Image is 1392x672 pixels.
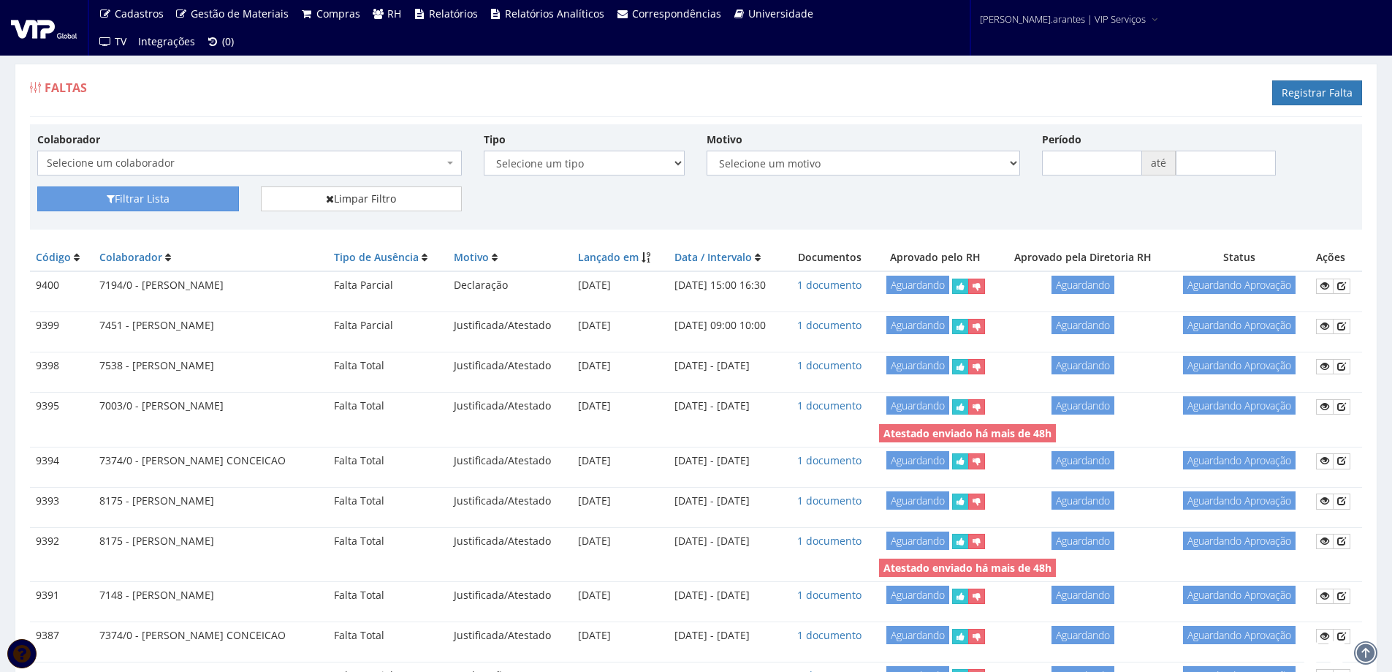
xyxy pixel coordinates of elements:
[37,186,239,211] button: Filtrar Lista
[45,80,87,96] span: Faltas
[94,392,328,420] td: 7003/0 - [PERSON_NAME]
[1183,356,1296,374] span: Aguardando Aprovação
[572,487,668,515] td: [DATE]
[115,34,126,48] span: TV
[37,132,100,147] label: Colaborador
[94,527,328,555] td: 8175 - [PERSON_NAME]
[1051,626,1114,644] span: Aguardando
[37,151,462,175] span: Selecione um colaborador
[448,487,572,515] td: Justificada/Atestado
[1051,586,1114,604] span: Aguardando
[873,244,998,271] th: Aprovado pelo RH
[505,7,604,20] span: Relatórios Analíticos
[94,312,328,340] td: 7451 - [PERSON_NAME]
[191,7,289,20] span: Gestão de Materiais
[94,622,328,650] td: 7374/0 - [PERSON_NAME] CONCEICAO
[669,582,786,610] td: [DATE] - [DATE]
[99,250,162,264] a: Colaborador
[94,352,328,380] td: 7538 - [PERSON_NAME]
[387,7,401,20] span: RH
[448,271,572,300] td: Declaração
[316,7,360,20] span: Compras
[1051,532,1114,550] span: Aguardando
[572,582,668,610] td: [DATE]
[94,582,328,610] td: 7148 - [PERSON_NAME]
[669,487,786,515] td: [DATE] - [DATE]
[328,447,448,475] td: Falta Total
[572,392,668,420] td: [DATE]
[886,532,949,550] span: Aguardando
[448,582,572,610] td: Justificada/Atestado
[797,588,862,602] a: 1 documento
[328,392,448,420] td: Falta Total
[883,561,1051,575] strong: Atestado enviado há mais de 48h
[1051,316,1114,334] span: Aguardando
[797,453,862,467] a: 1 documento
[30,392,94,420] td: 9395
[669,312,786,340] td: [DATE] 09:00 10:00
[328,352,448,380] td: Falta Total
[30,622,94,650] td: 9387
[572,352,668,380] td: [DATE]
[328,582,448,610] td: Falta Total
[669,352,786,380] td: [DATE] - [DATE]
[36,250,71,264] a: Código
[886,626,949,644] span: Aguardando
[1310,244,1362,271] th: Ações
[572,622,668,650] td: [DATE]
[1183,491,1296,510] span: Aguardando Aprovação
[578,250,639,264] a: Lançado em
[334,250,419,264] a: Tipo de Ausência
[448,312,572,340] td: Justificada/Atestado
[632,7,721,20] span: Correspondências
[1168,244,1310,271] th: Status
[454,250,489,264] a: Motivo
[448,352,572,380] td: Justificada/Atestado
[1183,316,1296,334] span: Aguardando Aprovação
[1051,491,1114,510] span: Aguardando
[328,271,448,300] td: Falta Parcial
[797,399,862,412] a: 1 documento
[30,447,94,475] td: 9394
[93,28,132,56] a: TV
[94,271,328,300] td: 7194/0 - [PERSON_NAME]
[572,312,668,340] td: [DATE]
[669,271,786,300] td: [DATE] 15:00 16:30
[707,132,742,147] label: Motivo
[886,316,949,334] span: Aguardando
[883,426,1051,440] strong: Atestado enviado há mais de 48h
[328,312,448,340] td: Falta Parcial
[572,447,668,475] td: [DATE]
[797,494,862,507] a: 1 documento
[1183,396,1296,415] span: Aguardando Aprovação
[222,34,234,48] span: (0)
[797,628,862,642] a: 1 documento
[448,622,572,650] td: Justificada/Atestado
[30,271,94,300] td: 9400
[797,278,862,292] a: 1 documento
[980,12,1146,26] span: [PERSON_NAME].arantes | VIP Serviços
[30,527,94,555] td: 9392
[484,132,506,147] label: Tipo
[1051,276,1114,294] span: Aguardando
[328,527,448,555] td: Falta Total
[886,396,949,415] span: Aguardando
[669,392,786,420] td: [DATE] - [DATE]
[886,451,949,469] span: Aguardando
[797,534,862,548] a: 1 documento
[1183,276,1296,294] span: Aguardando Aprovação
[328,487,448,515] td: Falta Total
[886,356,949,374] span: Aguardando
[572,271,668,300] td: [DATE]
[94,487,328,515] td: 8175 - [PERSON_NAME]
[47,156,444,170] span: Selecione um colaborador
[1042,132,1081,147] label: Período
[115,7,164,20] span: Cadastros
[669,527,786,555] td: [DATE] - [DATE]
[1272,80,1362,105] a: Registrar Falta
[669,447,786,475] td: [DATE] - [DATE]
[448,392,572,420] td: Justificada/Atestado
[261,186,463,211] a: Limpar Filtro
[132,28,201,56] a: Integrações
[797,358,862,372] a: 1 documento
